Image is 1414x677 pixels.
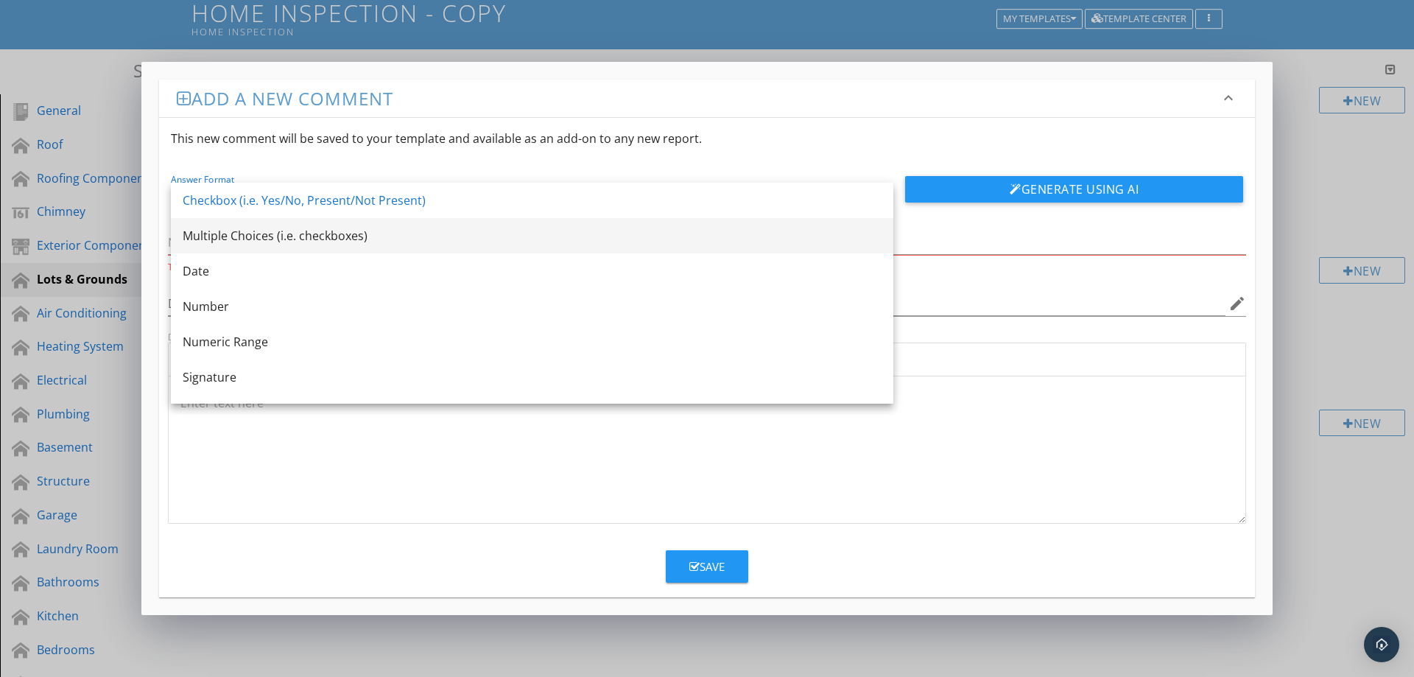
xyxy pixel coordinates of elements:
[177,88,1220,108] h3: Add a new comment
[183,262,882,280] div: Date
[1220,89,1237,107] i: keyboard_arrow_down
[1228,295,1246,312] i: edit
[169,345,197,373] button: Inline Style
[183,368,882,386] div: Signature
[183,298,882,315] div: Number
[666,550,748,583] button: Save
[905,176,1243,203] button: Generate Using AI
[183,227,882,245] div: Multiple Choices (i.e. checkboxes)
[168,231,1246,255] input: Name
[689,558,725,575] div: Save
[159,118,1255,159] div: This new comment will be saved to your template and available as an add-on to any new report.
[168,292,1225,316] input: Default Location
[1364,627,1399,662] div: Open Intercom Messenger
[183,333,882,351] div: Numeric Range
[168,331,1246,343] div: Default Text
[168,261,1246,273] div: The name field is required.
[183,192,882,209] div: Checkbox (i.e. Yes/No, Present/Not Present)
